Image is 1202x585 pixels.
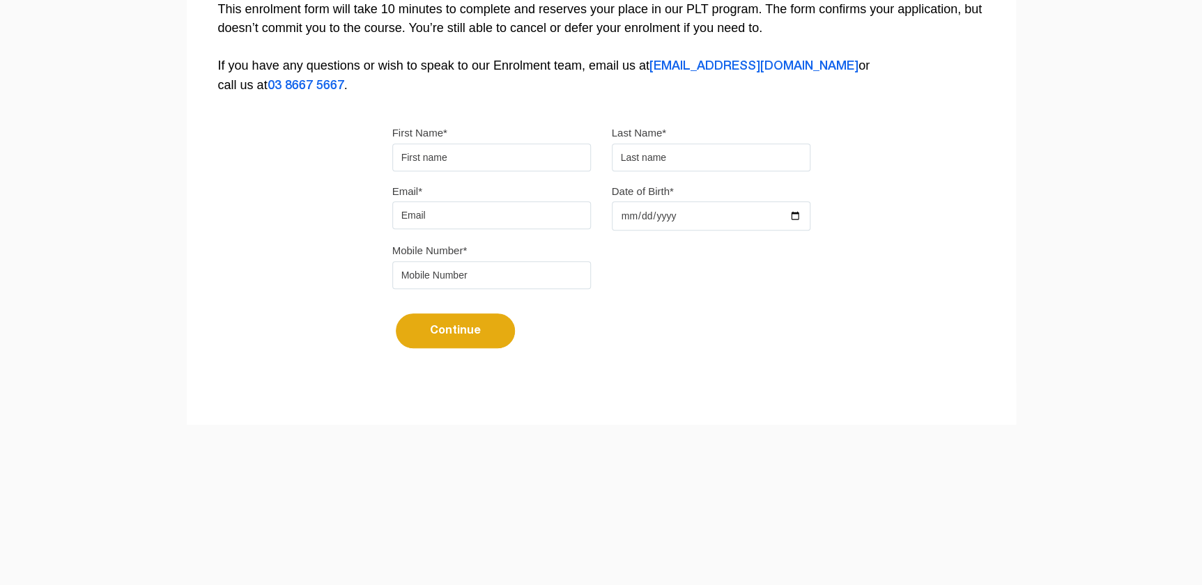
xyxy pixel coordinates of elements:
[392,201,591,229] input: Email
[396,313,515,348] button: Continue
[612,126,666,140] label: Last Name*
[392,244,468,258] label: Mobile Number*
[392,143,591,171] input: First name
[392,185,422,198] label: Email*
[612,185,674,198] label: Date of Birth*
[392,126,447,140] label: First Name*
[268,80,344,91] a: 03 8667 5667
[649,61,858,72] a: [EMAIL_ADDRESS][DOMAIN_NAME]
[392,261,591,289] input: Mobile Number
[612,143,810,171] input: Last name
